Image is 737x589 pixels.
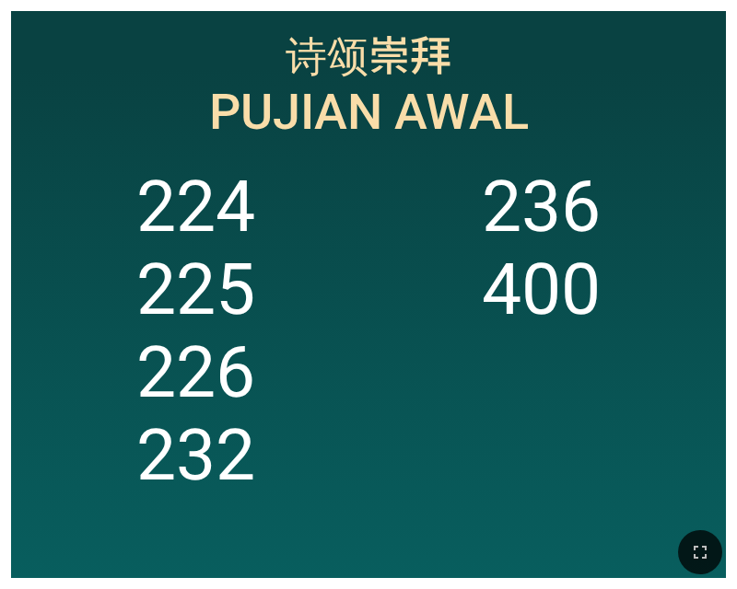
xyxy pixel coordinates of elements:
li: 225 [136,248,255,331]
li: 224 [136,166,255,248]
span: 诗颂崇拜 [286,23,451,85]
li: 226 [136,331,255,414]
span: Pujian Awal [209,83,529,141]
li: 400 [482,248,601,331]
li: 236 [482,166,601,248]
li: 232 [136,414,255,497]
